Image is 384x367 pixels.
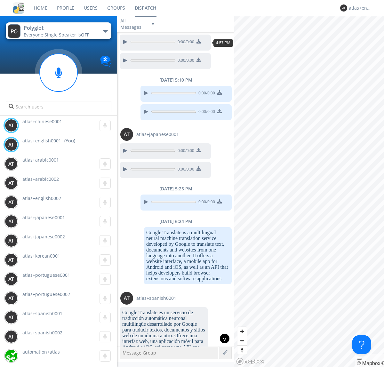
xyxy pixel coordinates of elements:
img: download media button [217,199,222,203]
iframe: Toggle Customer Support [352,335,371,354]
img: 373638.png [340,4,347,12]
img: download media button [196,39,201,44]
span: OFF [81,32,89,38]
img: 373638.png [5,234,18,247]
img: 373638.png [5,138,18,151]
img: 373638.png [120,292,133,305]
span: atlas+chinese0001 [22,118,62,124]
span: atlas+spanish0001 [22,310,62,316]
img: 373638.png [5,157,18,170]
div: Polyglot [24,24,96,32]
button: PolyglotEveryone·Single Speaker isOFF [6,22,111,39]
span: atlas+spanish0001 [136,295,176,301]
img: Translation enabled [100,56,111,67]
div: (You) [64,138,75,144]
img: 373638.png [5,215,18,228]
img: download media button [217,90,222,95]
span: automation+atlas [22,349,60,355]
div: [DATE] 5:10 PM [117,77,234,83]
span: atlas+japanese0001 [22,214,65,220]
span: 0:00 / 0:00 [175,148,194,155]
img: d2d01cd9b4174d08988066c6d424eccd [5,349,18,362]
div: Everyone · [24,32,96,38]
div: [DATE] 5:25 PM [117,186,234,192]
img: 373638.png [5,196,18,209]
span: atlas+english0002 [22,195,61,201]
img: 373638.png [8,24,20,38]
img: 373638.png [5,330,18,343]
span: 0:00 / 0:00 [196,90,215,97]
span: atlas+japanese0001 [136,131,179,138]
img: download media button [196,58,201,62]
img: caret-down-sm.svg [152,23,154,25]
div: [DATE] 6:24 PM [117,218,234,225]
span: atlas+arabic0001 [22,157,59,163]
span: Reset bearing to north [237,346,247,355]
span: atlas+spanish0002 [22,330,62,336]
span: 0:00 / 0:00 [196,199,215,206]
span: 0:00 / 0:00 [175,166,194,173]
img: download media button [196,166,201,171]
div: atlas+english0001 [349,5,373,11]
button: Toggle attribution [357,358,362,360]
button: Zoom out [237,336,247,345]
img: 373638.png [5,119,18,132]
span: atlas+portuguese0002 [22,291,70,297]
img: 373638.png [5,311,18,324]
span: 0:00 / 0:00 [196,109,215,116]
img: 373638.png [5,177,18,189]
span: 4:57 PM [216,41,230,45]
button: Zoom in [237,327,247,336]
span: 0:00 / 0:00 [175,58,194,65]
span: atlas+arabic0002 [22,176,59,182]
a: Mapbox logo [236,358,264,365]
img: download media button [196,148,201,152]
img: 373638.png [5,273,18,285]
span: atlas+portuguese0001 [22,272,70,278]
img: 373638.png [5,253,18,266]
span: atlas+japanese0002 [22,234,65,240]
a: Mapbox [357,361,380,366]
div: All Messages [120,18,146,30]
img: 373638.png [120,128,133,141]
img: download media button [217,109,222,113]
button: Reset bearing to north [237,345,247,355]
div: ^ [220,334,229,343]
dc-p: Google Translate is a multilingual neural machine translation service developed by Google to tran... [146,230,229,282]
span: 0:00 / 0:00 [175,39,194,46]
span: Single Speaker is [44,32,89,38]
span: atlas+korean0001 [22,253,60,259]
input: Search users [6,101,111,112]
img: 373638.png [5,292,18,305]
span: atlas+english0001 [22,138,61,144]
img: cddb5a64eb264b2086981ab96f4c1ba7 [13,2,24,14]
